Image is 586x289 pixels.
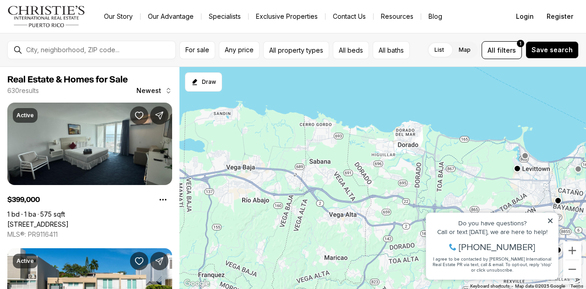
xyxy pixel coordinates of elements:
label: Map [451,42,478,58]
span: Login [516,13,534,20]
a: Our Advantage [141,10,201,23]
span: Any price [225,46,254,54]
p: Active [16,112,34,119]
button: Save search [526,41,579,59]
a: Our Story [97,10,140,23]
a: 6165 AVENUE ISLA VERDE #1450, CAROLINA PR, 00979 [7,220,69,229]
span: Register [547,13,573,20]
button: All beds [333,41,369,59]
span: filters [497,45,516,55]
a: Terms (opens in new tab) [570,284,583,289]
p: 630 results [7,87,39,94]
label: List [427,42,451,58]
button: Allfilters1 [482,41,522,59]
button: Contact Us [326,10,373,23]
span: [PHONE_NUMBER] [38,43,114,52]
button: Register [541,7,579,26]
a: Resources [374,10,421,23]
button: Save Property: 6165 AVENUE ISLA VERDE #1450 [130,106,148,125]
button: Login [510,7,539,26]
a: Specialists [201,10,248,23]
span: Save search [532,46,573,54]
button: For sale [179,41,215,59]
button: All property types [263,41,329,59]
a: Blog [421,10,450,23]
span: I agree to be contacted by [PERSON_NAME] International Real Estate PR via text, call & email. To ... [11,56,130,74]
span: Newest [136,87,161,94]
button: Save Property: A12 CALLE 4 [130,252,148,270]
span: For sale [185,46,209,54]
a: Exclusive Properties [249,10,325,23]
span: Map data ©2025 Google [515,284,565,289]
div: Do you have questions? [10,21,132,27]
button: Any price [219,41,260,59]
button: Start drawing [185,72,222,92]
button: Property options [154,191,172,209]
img: logo [7,5,86,27]
button: All baths [373,41,410,59]
div: Call or text [DATE], we are here to help! [10,29,132,36]
span: 1 [520,40,521,47]
button: Share Property [150,106,168,125]
p: Active [16,257,34,265]
button: Share Property [150,252,168,270]
span: Real Estate & Homes for Sale [7,75,128,84]
button: Zoom out [563,260,581,278]
button: Newest [131,82,178,100]
button: Zoom in [563,241,581,260]
span: All [488,45,495,55]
